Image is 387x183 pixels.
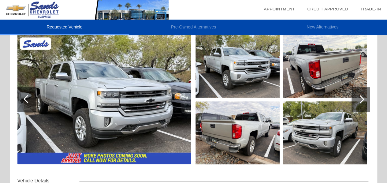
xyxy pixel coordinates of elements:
a: Appointment [264,7,295,11]
a: Credit Approved [307,7,348,11]
img: image.aspx [195,35,280,98]
li: New Alternatives [258,20,387,35]
img: image.aspx [195,101,280,164]
a: Trade-In [360,7,381,11]
li: Pre-Owned Alternatives [129,20,258,35]
img: image.aspx [283,101,367,164]
img: image.aspx [17,35,191,164]
img: image.aspx [283,35,367,98]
